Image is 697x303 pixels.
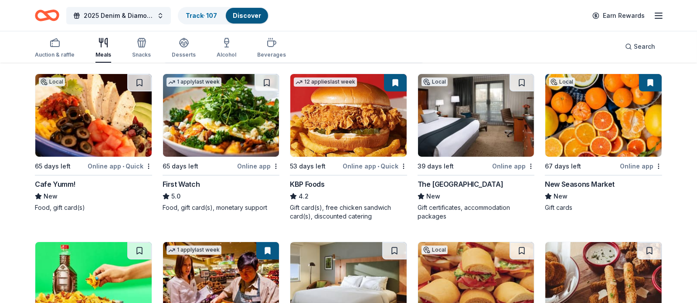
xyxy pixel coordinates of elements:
a: Image for KBP Foods12 applieslast week53 days leftOnline app•QuickKBP Foods4.2Gift card(s), free ... [290,74,407,221]
div: 65 days left [35,161,71,172]
a: Track· 107 [186,12,217,19]
div: New Seasons Market [545,179,615,189]
div: Local [39,77,65,86]
div: First Watch [163,179,200,189]
div: The [GEOGRAPHIC_DATA] [418,179,503,189]
div: Gift certificates, accommodation packages [418,203,535,221]
button: Alcohol [217,34,236,63]
button: Track· 107Discover [178,7,269,24]
div: Online app [237,161,279,172]
button: Desserts [172,34,196,63]
span: 2025 Denim & Diamonds [84,10,153,21]
div: Gift cards [545,203,662,212]
span: New [554,191,568,202]
span: 5.0 [171,191,180,202]
div: 12 applies last week [294,77,357,87]
a: Image for First Watch1 applylast week65 days leftOnline appFirst Watch5.0Food, gift card(s), mone... [163,74,280,212]
img: Image for KBP Foods [290,74,407,157]
span: • [377,163,379,170]
div: Gift card(s), free chicken sandwich card(s), discounted catering [290,203,407,221]
button: Search [618,38,662,55]
div: 67 days left [545,161,581,172]
div: Local [422,77,448,86]
div: Beverages [257,51,286,58]
div: 53 days left [290,161,326,172]
img: Image for First Watch [163,74,279,157]
span: New [426,191,440,202]
div: Auction & raffle [35,51,75,58]
a: Discover [233,12,261,19]
div: Online app [492,161,534,172]
span: 4.2 [299,191,309,202]
div: Snacks [132,51,151,58]
div: Meals [95,51,111,58]
button: 2025 Denim & Diamonds [66,7,171,24]
a: Image for New Seasons MarketLocal67 days leftOnline appNew Seasons MarketNewGift cards [545,74,662,212]
button: Beverages [257,34,286,63]
button: Meals [95,34,111,63]
div: Online app Quick [88,161,152,172]
div: Alcohol [217,51,236,58]
img: Image for Cafe Yumm! [35,74,152,157]
img: Image for New Seasons Market [545,74,662,157]
div: Online app Quick [343,161,407,172]
a: Image for The Paramount Hotel PortlandLocal39 days leftOnline appThe [GEOGRAPHIC_DATA]NewGift cer... [418,74,535,221]
div: 65 days left [163,161,198,172]
span: New [44,191,58,202]
div: 1 apply last week [167,77,221,87]
button: Snacks [132,34,151,63]
div: 1 apply last week [167,246,221,255]
a: Earn Rewards [587,8,650,24]
div: 39 days left [418,161,454,172]
div: Food, gift card(s) [35,203,152,212]
div: KBP Foods [290,179,324,189]
a: Image for Cafe Yumm!Local65 days leftOnline app•QuickCafe Yumm!NewFood, gift card(s) [35,74,152,212]
div: Online app [620,161,662,172]
img: Image for The Paramount Hotel Portland [418,74,534,157]
a: Home [35,5,59,26]
div: Local [422,246,448,254]
div: Cafe Yumm! [35,179,75,189]
span: • [122,163,124,170]
div: Desserts [172,51,196,58]
button: Auction & raffle [35,34,75,63]
span: Search [634,41,655,52]
div: Food, gift card(s), monetary support [163,203,280,212]
div: Local [549,77,575,86]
